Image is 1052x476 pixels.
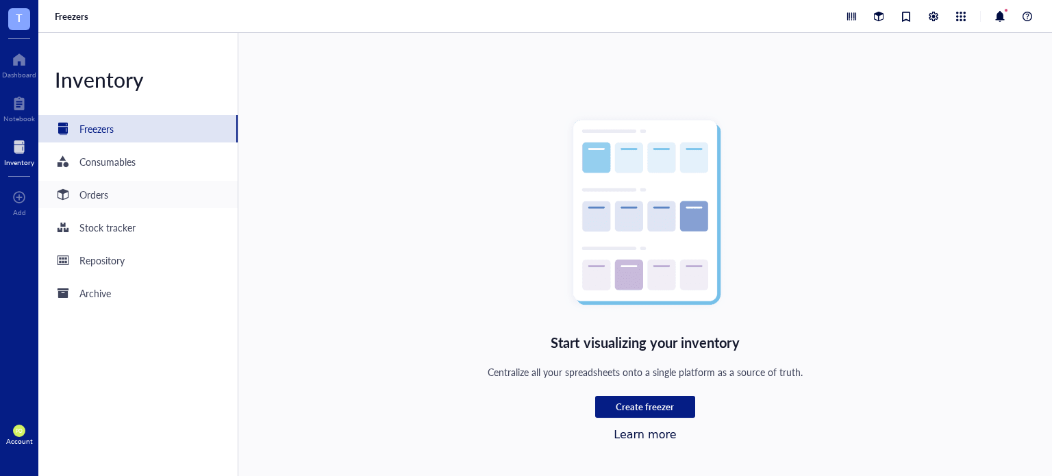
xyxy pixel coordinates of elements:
a: Notebook [3,92,35,123]
a: Repository [38,247,238,274]
a: Freezers [38,115,238,142]
div: Archive [79,286,111,301]
a: Stock tracker [38,214,238,241]
div: Centralize all your spreadsheets onto a single platform as a source of truth. [488,364,803,379]
div: Stock tracker [79,220,136,235]
div: Notebook [3,114,35,123]
div: Consumables [79,154,136,169]
a: Archive [38,279,238,307]
div: Freezers [79,121,114,136]
div: Inventory [4,158,34,166]
img: Empty state [561,110,729,315]
div: Account [6,437,33,445]
div: Start visualizing your inventory [551,331,739,353]
div: Dashboard [2,71,36,79]
span: Create freezer [616,401,674,413]
div: Orders [79,187,108,202]
span: PO [16,428,23,434]
span: T [16,9,23,26]
a: Freezers [55,10,91,23]
a: Inventory [4,136,34,166]
a: Orders [38,181,238,208]
div: Add [13,208,26,216]
a: Learn more [614,428,676,441]
a: Dashboard [2,49,36,79]
button: Create freezer [595,396,695,418]
div: Repository [79,253,125,268]
a: Consumables [38,148,238,175]
div: Inventory [38,66,238,93]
